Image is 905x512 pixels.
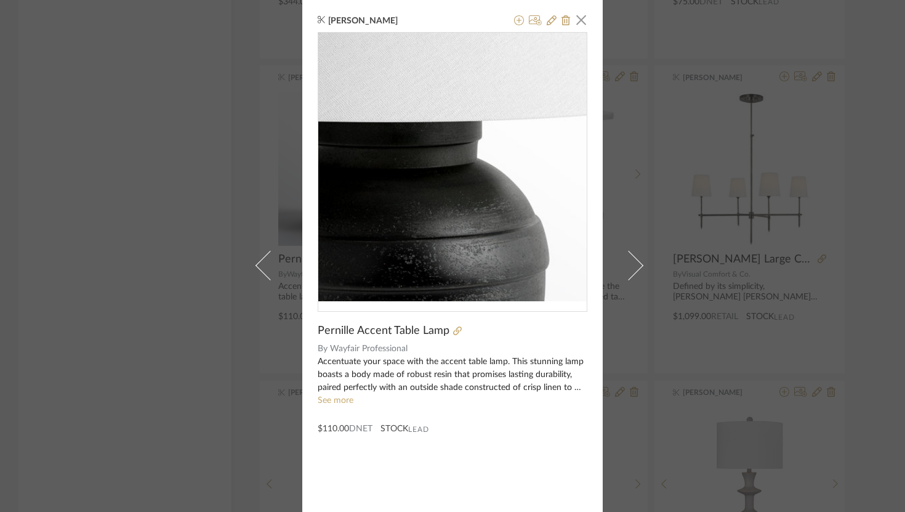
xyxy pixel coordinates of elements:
span: [PERSON_NAME] [328,15,417,26]
a: See more [318,396,353,405]
span: STOCK [380,423,408,436]
div: 0 [318,33,587,301]
span: Wayfair Professional [330,343,588,356]
span: DNET [349,425,372,433]
div: Accentuate your space with the accent table lamp. This stunning lamp boasts a body made of robust... [318,356,587,394]
img: a7e07fa9-2e94-4529-8130-bb51a03c9dc9_436x436.jpg [318,33,587,301]
span: Lead [408,425,429,434]
span: Pernille Accent Table Lamp [318,324,449,338]
span: By [318,343,328,356]
span: $110.00 [318,425,349,433]
button: Close [569,7,593,32]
